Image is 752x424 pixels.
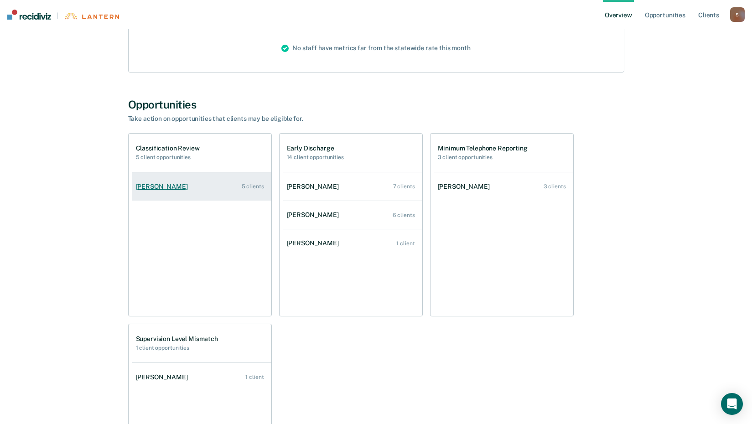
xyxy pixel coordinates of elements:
[136,145,200,152] h1: Classification Review
[7,10,51,20] img: Recidiviz
[287,211,342,219] div: [PERSON_NAME]
[438,154,528,160] h2: 3 client opportunities
[283,202,422,228] a: [PERSON_NAME] 6 clients
[136,183,192,191] div: [PERSON_NAME]
[132,174,271,200] a: [PERSON_NAME] 5 clients
[396,240,415,247] div: 1 client
[434,174,573,200] a: [PERSON_NAME] 3 clients
[721,393,743,415] div: Open Intercom Messenger
[287,145,344,152] h1: Early Discharge
[136,335,218,343] h1: Supervision Level Mismatch
[287,154,344,160] h2: 14 client opportunities
[544,183,566,190] div: 3 clients
[136,345,218,351] h2: 1 client opportunities
[242,183,264,190] div: 5 clients
[51,12,64,20] span: |
[438,183,493,191] div: [PERSON_NAME]
[136,373,192,381] div: [PERSON_NAME]
[128,98,624,111] div: Opportunities
[283,174,422,200] a: [PERSON_NAME] 7 clients
[64,13,119,20] img: Lantern
[393,212,415,218] div: 6 clients
[132,364,271,390] a: [PERSON_NAME] 1 client
[274,25,478,72] div: No staff have metrics far from the statewide rate this month
[7,10,119,20] a: |
[128,115,447,123] div: Take action on opportunities that clients may be eligible for.
[136,154,200,160] h2: 5 client opportunities
[730,7,745,22] button: S
[438,145,528,152] h1: Minimum Telephone Reporting
[245,374,264,380] div: 1 client
[283,230,422,256] a: [PERSON_NAME] 1 client
[287,239,342,247] div: [PERSON_NAME]
[393,183,415,190] div: 7 clients
[287,183,342,191] div: [PERSON_NAME]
